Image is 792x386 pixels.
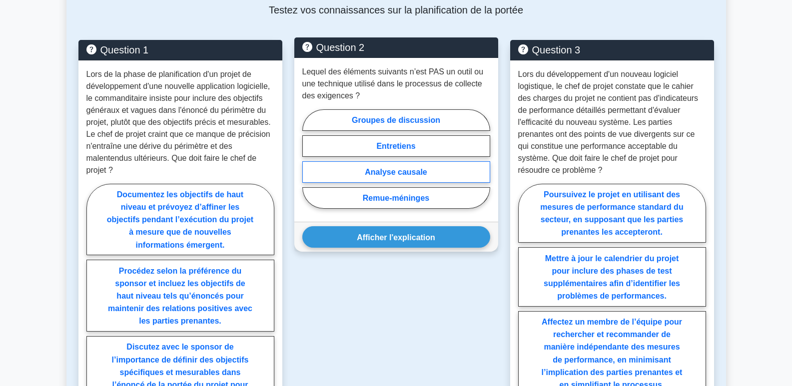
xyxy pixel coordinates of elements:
font: Remue-méninges [363,194,429,202]
font: Poursuivez le projet en utilisant des mesures de performance standard du secteur, en supposant qu... [540,190,683,236]
font: Procédez selon la préférence du sponsor et incluez les objectifs de haut niveau tels qu’énoncés p... [108,266,252,325]
font: Lors du développement d'un nouveau logiciel logistique, le chef de projet constate que le cahier ... [518,70,699,174]
font: Mettre à jour le calendrier du projet pour inclure des phases de test supplémentaires afin d’iden... [544,254,680,300]
font: Testez vos connaissances sur la planification de la portée [269,4,523,15]
font: Lors de la phase de planification d'un projet de développement d'une nouvelle application logicie... [86,70,271,174]
font: Question 2 [316,42,365,53]
font: Afficher l'explication [357,233,435,241]
font: Analyse causale [365,168,427,176]
font: Documentez les objectifs de haut niveau et prévoyez d’affiner les objectifs pendant l’exécution d... [107,190,253,249]
font: Groupes de discussion [352,116,440,124]
font: Question 1 [100,44,149,55]
font: Lequel des éléments suivants n’est PAS un outil ou une technique utilisé dans le processus de col... [302,67,484,100]
button: Afficher l'explication [302,226,490,248]
font: Entretiens [376,142,415,150]
font: Question 3 [532,44,581,55]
